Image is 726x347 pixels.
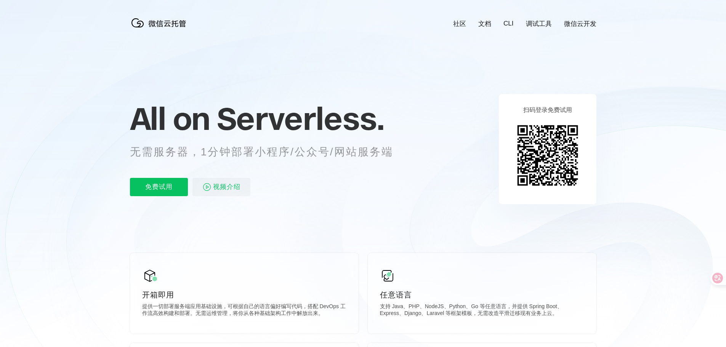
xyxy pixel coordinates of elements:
a: 文档 [478,19,491,28]
p: 免费试用 [130,178,188,196]
a: 微信云开发 [564,19,596,28]
a: CLI [503,20,513,27]
span: 视频介绍 [213,178,240,196]
img: 微信云托管 [130,15,191,30]
a: 调试工具 [526,19,552,28]
span: Serverless. [217,99,384,138]
a: 社区 [453,19,466,28]
p: 扫码登录免费试用 [523,106,572,114]
p: 任意语言 [380,289,584,300]
p: 开箱即用 [142,289,346,300]
p: 支持 Java、PHP、NodeJS、Python、Go 等任意语言，并提供 Spring Boot、Express、Django、Laravel 等框架模板，无需改造平滑迁移现有业务上云。 [380,303,584,318]
p: 提供一切部署服务端应用基础设施，可根据自己的语言偏好编写代码，搭配 DevOps 工作流高效构建和部署。无需运维管理，将你从各种基础架构工作中解放出来。 [142,303,346,318]
p: 无需服务器，1分钟部署小程序/公众号/网站服务端 [130,144,407,160]
span: All on [130,99,210,138]
a: 微信云托管 [130,25,191,32]
img: video_play.svg [202,182,212,192]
